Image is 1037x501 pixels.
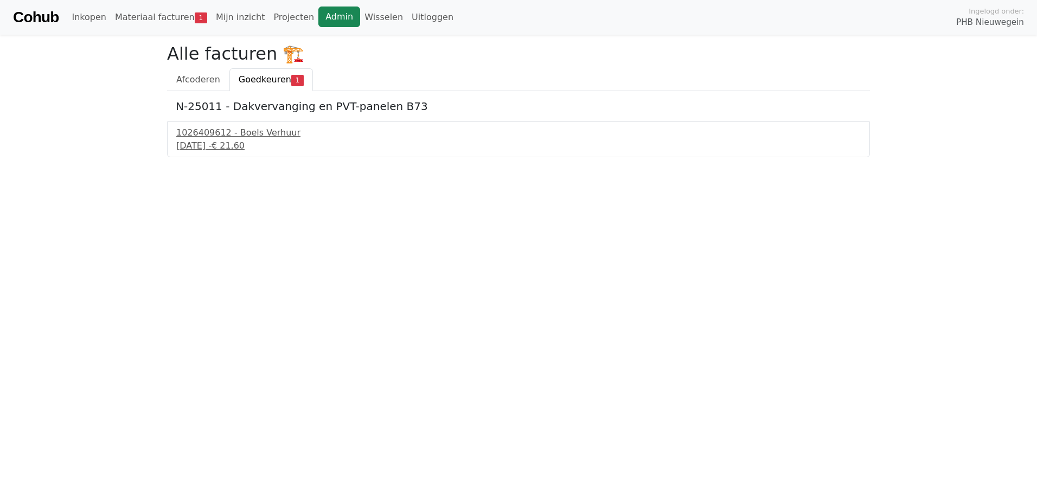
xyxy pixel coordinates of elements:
a: Wisselen [360,7,407,28]
span: Ingelogd onder: [969,6,1024,16]
a: 1026409612 - Boels Verhuur[DATE] -€ 21,60 [176,126,861,152]
div: [DATE] - [176,139,861,152]
div: 1026409612 - Boels Verhuur [176,126,861,139]
a: Materiaal facturen1 [111,7,212,28]
a: Afcoderen [167,68,229,91]
a: Mijn inzicht [212,7,270,28]
h5: N-25011 - Dakvervanging en PVT-panelen B73 [176,100,861,113]
a: Admin [318,7,360,27]
a: Inkopen [67,7,110,28]
span: 1 [291,75,304,86]
span: € 21,60 [212,140,245,151]
span: PHB Nieuwegein [956,16,1024,29]
span: Afcoderen [176,74,220,85]
a: Goedkeuren1 [229,68,313,91]
a: Projecten [269,7,318,28]
h2: Alle facturen 🏗️ [167,43,870,64]
span: Goedkeuren [239,74,291,85]
span: 1 [195,12,207,23]
a: Uitloggen [407,7,458,28]
a: Cohub [13,4,59,30]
